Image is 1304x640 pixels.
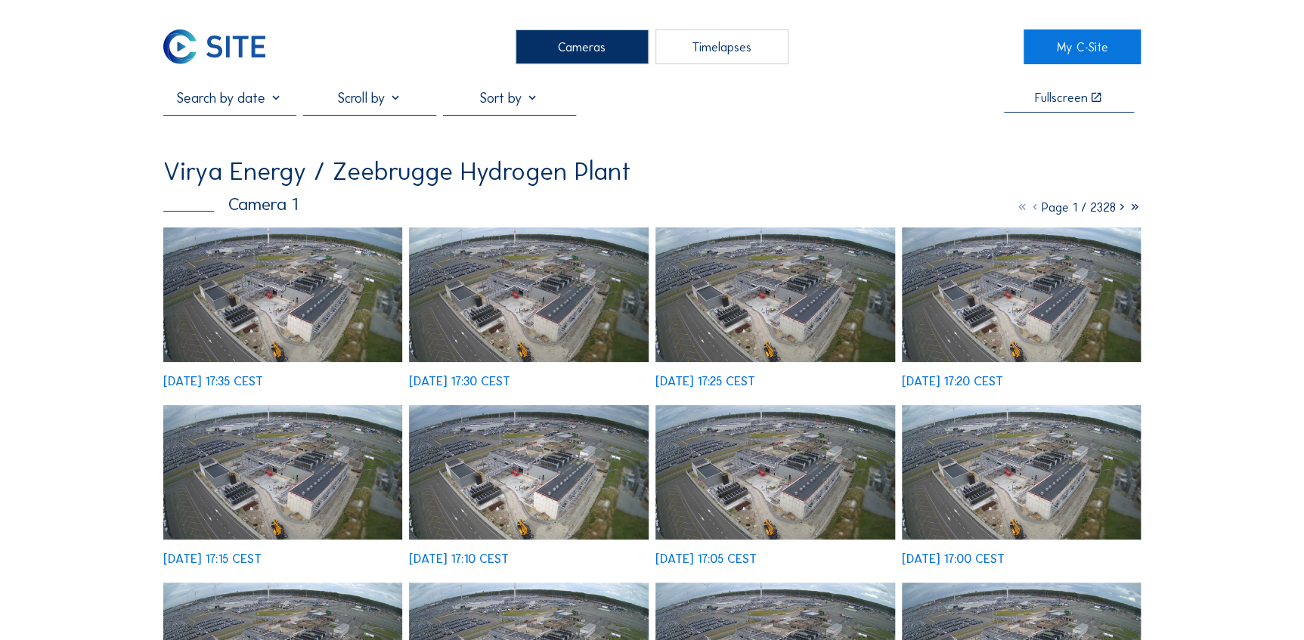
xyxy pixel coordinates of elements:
a: My C-Site [1024,29,1141,63]
div: [DATE] 17:10 CEST [409,552,509,565]
img: image_52948912 [163,405,403,540]
div: [DATE] 17:30 CEST [409,375,510,388]
input: Search by date 󰅀 [163,90,296,107]
div: [DATE] 17:20 CEST [902,375,1003,388]
div: Timelapses [655,29,788,63]
a: C-SITE Logo [163,29,280,63]
div: [DATE] 17:00 CEST [902,552,1005,565]
div: Camera 1 [163,196,298,213]
div: [DATE] 17:15 CEST [163,552,262,565]
img: image_52948923 [902,227,1141,362]
div: Virya Energy / Zeebrugge Hydrogen Plant [163,159,631,184]
img: C-SITE Logo [163,29,265,63]
div: [DATE] 17:35 CEST [163,375,263,388]
img: image_52948618 [655,405,895,540]
img: image_52948480 [902,405,1141,540]
img: image_52948759 [409,405,649,540]
div: [DATE] 17:05 CEST [655,552,757,565]
span: Page 1 / 2328 [1041,199,1115,215]
div: Fullscreen [1035,91,1088,104]
div: Cameras [516,29,649,63]
img: image_52949087 [655,227,895,362]
div: [DATE] 17:25 CEST [655,375,755,388]
img: image_52949416 [163,227,403,362]
img: image_52949263 [409,227,649,362]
